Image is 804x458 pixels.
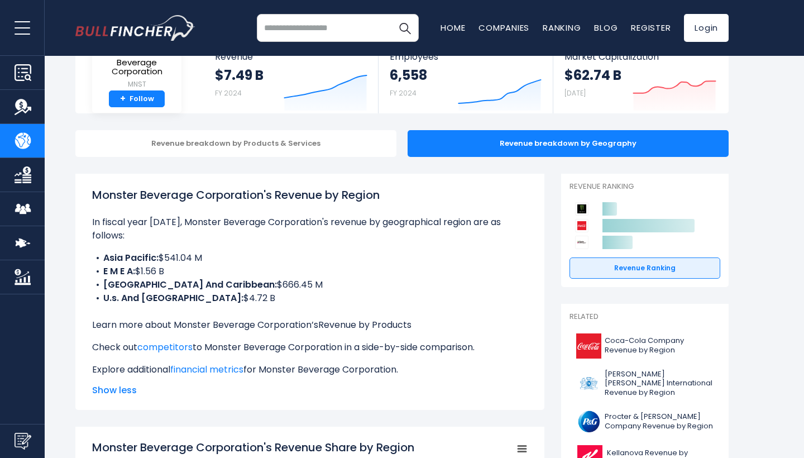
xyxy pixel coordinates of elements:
[569,406,720,437] a: Procter & [PERSON_NAME] Company Revenue by Region
[92,341,528,354] p: Check out to Monster Beverage Corporation in a side-by-side comparison.
[92,251,528,265] li: $541.04 M
[564,66,621,84] strong: $62.74 B
[204,41,379,113] a: Revenue $7.49 B FY 2024
[92,384,528,397] span: Show less
[101,49,173,77] span: Monster Beverage Corporation
[390,51,541,62] span: Employees
[215,66,264,84] strong: $7.49 B
[569,312,720,322] p: Related
[92,278,528,292] li: $666.45 M
[92,216,528,242] p: In fiscal year [DATE], Monster Beverage Corporation's revenue by geographical region are as follows:
[379,41,552,113] a: Employees 6,558 FY 2024
[109,90,165,108] a: +Follow
[594,22,618,34] a: Blog
[543,22,581,34] a: Ranking
[391,14,419,42] button: Search
[75,15,195,41] img: bullfincher logo
[137,341,193,354] a: competitors
[120,94,126,104] strong: +
[75,15,195,41] a: Go to homepage
[441,22,465,34] a: Home
[564,51,716,62] span: Market Capitalization
[318,318,411,331] a: Revenue by Products
[408,130,729,157] div: Revenue breakdown by Geography
[569,367,720,401] a: [PERSON_NAME] [PERSON_NAME] International Revenue by Region
[170,363,243,376] a: financial metrics
[390,66,427,84] strong: 6,558
[569,182,720,192] p: Revenue Ranking
[576,409,601,434] img: PG logo
[92,440,414,455] tspan: Monster Beverage Corporation's Revenue Share by Region
[576,371,601,396] img: PM logo
[575,202,588,216] img: Monster Beverage Corporation competitors logo
[605,336,714,355] span: Coca-Cola Company Revenue by Region
[553,41,728,113] a: Market Capitalization $62.74 B [DATE]
[605,412,714,431] span: Procter & [PERSON_NAME] Company Revenue by Region
[569,331,720,361] a: Coca-Cola Company Revenue by Region
[605,370,714,398] span: [PERSON_NAME] [PERSON_NAME] International Revenue by Region
[215,88,242,98] small: FY 2024
[631,22,671,34] a: Register
[575,236,588,249] img: Keurig Dr Pepper competitors logo
[103,278,277,291] b: [GEOGRAPHIC_DATA] And Caribbean:
[390,88,417,98] small: FY 2024
[92,363,528,376] p: Explore additional for Monster Beverage Corporation.
[103,292,243,304] b: U.s. And [GEOGRAPHIC_DATA]:
[103,251,159,264] b: Asia Pacific:
[101,79,173,89] small: MNST
[103,265,135,278] b: E M E A:
[92,318,528,332] p: Learn more about Monster Beverage Corporation’s
[215,51,367,62] span: Revenue
[92,292,528,305] li: $4.72 B
[564,88,586,98] small: [DATE]
[92,265,528,278] li: $1.56 B
[576,333,601,359] img: KO logo
[92,187,528,203] h1: Monster Beverage Corporation's Revenue by Region
[575,219,588,232] img: Coca-Cola Company competitors logo
[684,14,729,42] a: Login
[569,257,720,279] a: Revenue Ranking
[75,130,396,157] div: Revenue breakdown by Products & Services
[478,22,529,34] a: Companies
